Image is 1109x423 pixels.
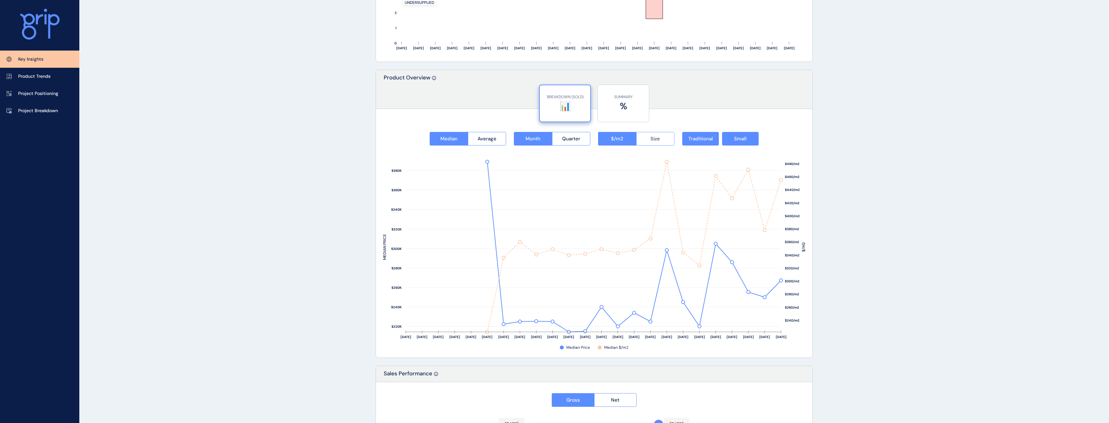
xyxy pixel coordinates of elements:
p: Key Insights [18,56,43,63]
text: $380/m2 [785,227,799,231]
text: [DATE] [649,46,660,50]
button: $/m2 [598,132,636,146]
text: 2 [395,11,397,15]
p: SUMMARY [601,94,646,100]
button: Net [594,393,637,407]
span: Quarter [562,135,580,142]
button: Median [430,132,468,146]
p: Project Breakdown [18,108,58,114]
span: Small [734,135,747,142]
text: $460/m2 [785,175,799,179]
span: Median Price [566,345,590,350]
text: $360/m2 [785,240,799,244]
span: Size [651,135,660,142]
text: [DATE] [430,46,441,50]
text: [DATE] [582,46,592,50]
text: [DATE] [699,46,710,50]
text: [DATE] [531,46,542,50]
span: Average [478,135,496,142]
text: 1 [395,26,397,30]
text: [DATE] [750,46,761,50]
text: $420/m2 [785,201,799,205]
button: Quarter [552,132,591,146]
span: Month [526,135,540,142]
text: $280/m2 [785,292,799,296]
text: [DATE] [413,46,424,50]
p: Sales Performance [384,370,432,382]
span: Traditional [688,135,713,142]
text: [DATE] [514,46,525,50]
text: [DATE] [598,46,609,50]
text: [DATE] [497,46,508,50]
text: $340/m2 [785,253,799,257]
span: Gross [566,397,580,403]
text: [DATE] [396,46,407,50]
text: [DATE] [683,46,693,50]
text: [DATE] [632,46,643,50]
text: $300/m2 [785,279,799,283]
text: [DATE] [481,46,491,50]
text: [DATE] [666,46,676,50]
text: [DATE] [784,46,795,50]
button: Gross [552,393,594,407]
text: $320/m2 [785,266,799,270]
p: Product Trends [18,73,51,80]
text: [DATE] [565,46,575,50]
text: [DATE] [767,46,777,50]
span: Median [440,135,458,142]
text: $480/m2 [785,162,799,166]
span: Net [611,397,619,403]
label: 📊 [543,100,587,112]
text: $260/m2 [785,305,799,310]
button: Traditional [682,132,719,146]
text: [DATE] [733,46,744,50]
button: Size [636,132,675,146]
p: Product Overview [384,74,430,109]
text: [DATE] [464,46,474,50]
p: BREAKDOWN (SOLD) [543,94,587,100]
span: $/m2 [611,135,623,142]
button: Small [722,132,759,146]
text: $240/m2 [785,318,799,323]
text: $440/m2 [785,188,800,192]
span: Median $/m2 [604,345,628,350]
button: Month [514,132,552,146]
text: [DATE] [548,46,559,50]
text: [DATE] [716,46,727,50]
text: $/M2 [801,242,806,252]
text: [DATE] [447,46,458,50]
p: Project Positioning [18,90,58,97]
text: 0 [394,41,397,45]
text: $400/m2 [785,214,800,218]
label: % [601,100,646,112]
text: [DATE] [615,46,626,50]
button: Average [468,132,506,146]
